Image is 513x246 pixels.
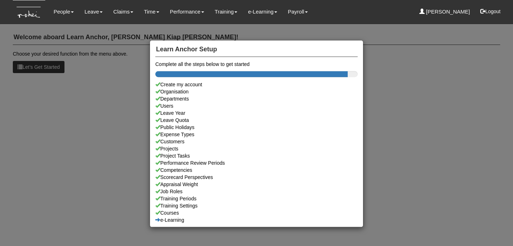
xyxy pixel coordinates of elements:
[155,180,358,188] a: Appraisal Weight
[155,109,358,116] a: Leave Year
[155,81,358,88] div: Create my account
[155,123,358,130] a: Public Holidays
[155,159,358,166] a: Performance Review Periods
[155,209,358,216] a: Courses
[155,195,358,202] a: Training Periods
[155,138,358,145] a: Customers
[155,152,358,159] a: Project Tasks
[155,202,358,209] a: Training Settings
[155,216,358,223] a: e-Learning
[155,166,358,173] a: Competencies
[483,217,506,239] iframe: chat widget
[155,130,358,138] a: Expense Types
[155,188,358,195] a: Job Roles
[155,88,358,95] a: Organisation
[155,116,358,123] a: Leave Quota
[155,95,358,102] a: Departments
[155,102,358,109] a: Users
[155,42,358,57] h4: Learn Anchor Setup
[155,60,358,67] div: Complete all the steps below to get started
[155,145,358,152] a: Projects
[155,173,358,180] a: Scorecard Perspectives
